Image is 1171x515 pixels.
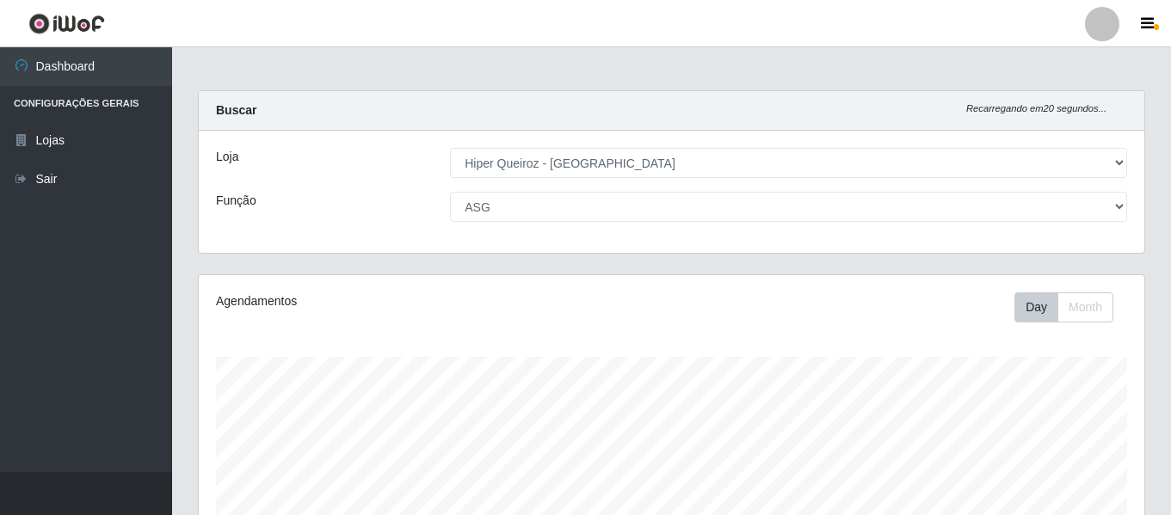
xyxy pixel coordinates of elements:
[1014,292,1127,322] div: Toolbar with button groups
[1014,292,1058,322] button: Day
[1057,292,1113,322] button: Month
[1014,292,1113,322] div: First group
[28,13,105,34] img: CoreUI Logo
[216,192,256,210] label: Função
[966,103,1106,113] i: Recarregando em 20 segundos...
[216,148,238,166] label: Loja
[216,292,581,310] div: Agendamentos
[216,103,256,117] strong: Buscar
